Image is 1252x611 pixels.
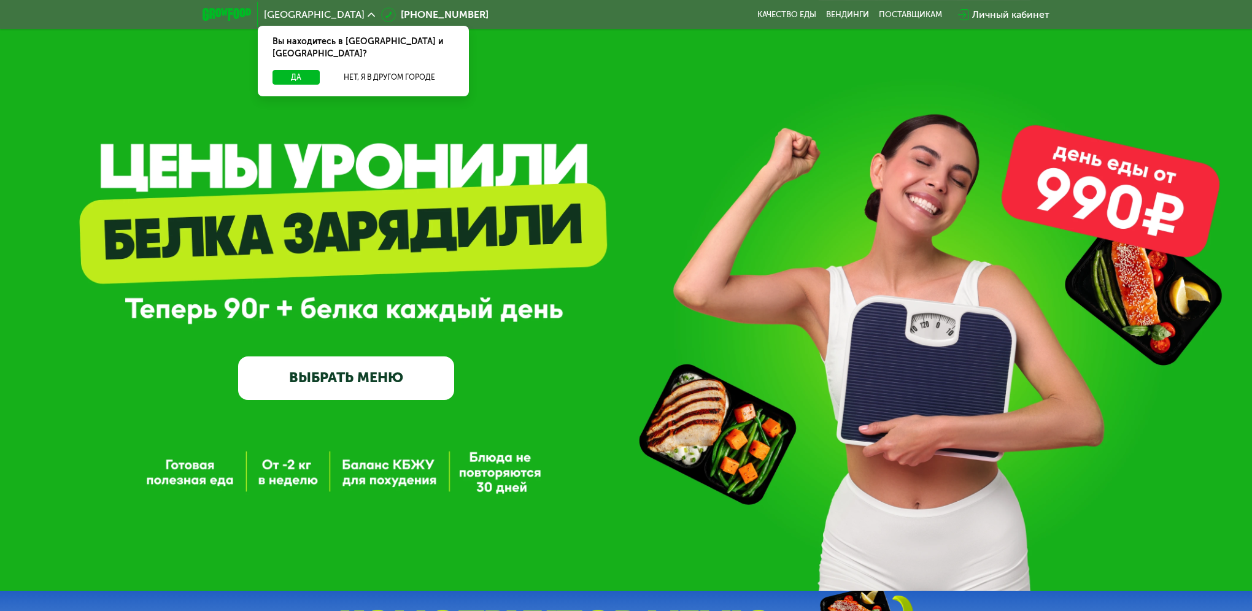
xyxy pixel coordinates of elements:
button: Да [272,70,320,85]
a: Качество еды [757,10,816,20]
a: Вендинги [826,10,869,20]
div: поставщикам [879,10,942,20]
span: [GEOGRAPHIC_DATA] [264,10,365,20]
a: [PHONE_NUMBER] [381,7,489,22]
a: ВЫБРАТЬ МЕНЮ [238,356,455,400]
div: Личный кабинет [972,7,1049,22]
div: Вы находитесь в [GEOGRAPHIC_DATA] и [GEOGRAPHIC_DATA]? [258,26,469,70]
button: Нет, я в другом городе [325,70,454,85]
